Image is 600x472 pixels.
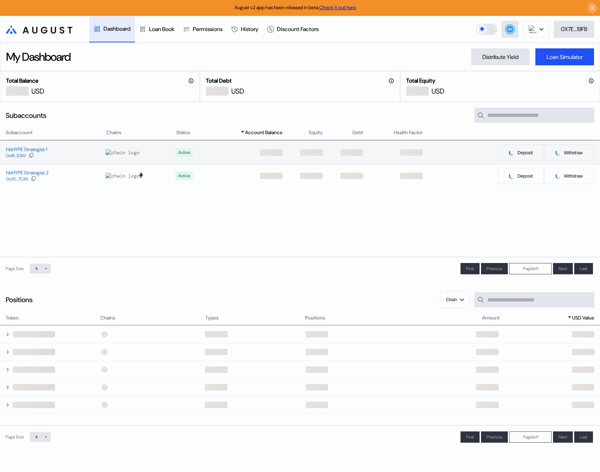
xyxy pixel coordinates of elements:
a: Loan Book [135,16,179,42]
span: First [466,266,474,271]
img: chain logo [529,25,536,33]
span: USD Value [572,314,594,322]
div: 0x19...5292 [6,153,26,158]
img: chain logo [138,172,144,178]
span: Amount [482,314,500,322]
div: History [241,25,259,33]
span: Last [580,434,587,440]
span: Page 1 of 1 [523,266,538,271]
button: Previous [481,431,508,443]
div: USD [31,86,44,96]
span: Deposit [517,150,533,155]
div: Loan Simulator [547,53,583,61]
span: Page 1 of 1 [523,434,538,440]
span: Health Factor [394,129,423,136]
a: Dashboard [89,16,135,42]
a: Discount Factors [263,16,323,42]
button: Previous [481,263,508,274]
span: Chains [100,314,115,322]
button: First [461,431,480,443]
span: Chains [106,129,121,136]
button: chain logo [523,21,549,38]
span: Positions [305,314,325,322]
a: Check it out here [319,4,356,11]
h2: Total Balance [6,77,38,84]
button: Loan Simulator [535,48,594,65]
button: Next [553,431,573,443]
span: Deposit [517,173,533,179]
button: Distribute Yield [471,48,530,65]
span: Subaccount [6,129,32,136]
div: hbHYPE Strategist 1 [6,146,47,153]
button: Next [553,263,573,274]
div: USD [231,86,244,96]
div: Discount Factors [277,25,319,33]
h2: Total Equity [406,77,435,84]
button: Last [574,431,593,443]
span: Previous [487,266,502,271]
span: Withdraw [564,173,583,179]
h2: Total Debt [206,77,232,84]
span: Account Balance [245,129,283,136]
span: First [466,434,474,440]
button: First [461,263,480,274]
button: 0X7E...19FB [554,21,594,38]
div: 0X7E...19FB [561,25,587,33]
button: pendingDeposit [498,144,544,161]
span: Equity [309,129,323,136]
div: Active [178,150,190,155]
span: Previous [487,434,502,440]
button: pendingWithdraw [544,144,594,161]
span: Next [559,434,567,440]
div: hbHYPE Strategist 2 [6,169,48,176]
span: Chain [446,297,457,302]
div: Permissions [193,25,222,33]
span: Next [559,266,567,271]
div: Loan Book [149,25,174,33]
a: Permissions [179,16,227,42]
span: Last [580,266,587,271]
button: Last [574,263,593,274]
div: Page Size: [6,266,24,271]
span: August v2 app has been released in beta. [234,4,356,11]
div: Active [178,173,190,178]
a: History [227,16,263,42]
button: pendingWithdraw [544,167,594,184]
img: pending [556,150,561,155]
span: Debt [352,129,363,136]
button: Chain [440,291,470,308]
div: Subaccounts [6,111,46,120]
div: Distribute Yield [482,53,518,61]
span: Token [6,314,19,322]
div: My Dashboard [6,49,70,64]
div: USD [432,86,444,96]
img: pending [556,173,561,179]
div: Positions [6,295,32,304]
div: Dashboard [103,25,131,32]
img: chain logo [106,173,139,179]
img: pending [509,173,515,179]
button: pendingDeposit [498,167,544,184]
img: pending [509,150,515,155]
div: 0x20...7C39 [6,177,28,181]
div: Page Size: [6,434,24,440]
span: Withdraw [564,150,583,155]
span: Status [176,129,190,136]
span: Types [205,314,219,322]
img: chain logo [106,149,139,156]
